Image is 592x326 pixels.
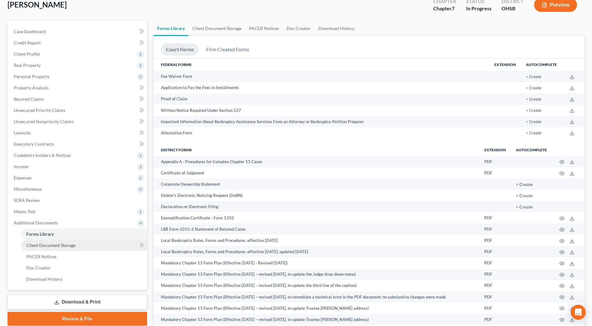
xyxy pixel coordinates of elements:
td: Mandatory Chapter 13 Form Plan (Effective [DATE] – revised [DATE], to remediate a technical error... [153,291,479,303]
button: + Create [526,86,541,90]
td: Fee Waiver Form [153,71,489,82]
a: Download History [315,21,358,36]
a: Forms Library [153,21,188,36]
td: Important Information About Bankruptcy Assistance Services From an Attorney or Bankruptcy Petitio... [153,116,489,127]
button: + Create [526,120,541,124]
td: Exemplification Certificate - Form 1310 [153,212,479,223]
td: PDF [479,280,511,291]
td: PDF [479,167,511,178]
th: District forms [153,143,479,156]
a: PACER Notices [21,251,147,262]
td: PDF [479,314,511,325]
div: Open Intercom Messenger [571,305,586,320]
td: Mandatory Chapter 13 Form Plan (Effective [DATE] – revised [DATE], to update the Judge drop-down ... [153,269,479,280]
td: Mandatory Chapter 13 Form Plan (Effective [DATE] – revised [DATE], to update Trustee [PERSON_NAME... [153,314,479,325]
a: Download & Print [8,295,147,309]
button: + Create [516,194,533,198]
div: OHSB [502,5,524,12]
td: PDF [479,291,511,303]
td: PDF [479,235,511,246]
td: Mandatory Chapter 13 Form Plan (Effective [DATE] – revised [DATE], to update the third line of th... [153,280,479,291]
a: Case Dashboard [9,26,147,37]
a: Credit Report [9,37,147,48]
a: Property Analysis [9,82,147,93]
a: Secured Claims [9,93,147,105]
th: Autocomplete [521,58,562,71]
a: Unsecured Nonpriority Claims [9,116,147,127]
span: Expenses [14,175,32,180]
span: Means Test [14,209,35,214]
span: Unsecured Priority Claims [14,108,65,113]
td: Local Bankruptcy Rules, Forms and Procedures, effective [DATE], updated [DATE] [153,246,479,257]
span: Miscellaneous [14,186,42,192]
span: Real Property [14,63,41,68]
span: Secured Claims [14,96,44,102]
span: Forms Library [26,231,54,237]
span: Download History [26,276,62,282]
td: Mandatory Chapter 13 Form Plan (Effective [DATE] – revised [DATE], to update Trustee [PERSON_NAME... [153,303,479,314]
span: Case Dashboard [14,29,46,34]
a: Executory Contracts [9,138,147,150]
th: Autocomplete [511,143,552,156]
a: Doc Creator [21,262,147,273]
span: PACER Notices [26,254,56,259]
span: SOFA Review [14,198,40,203]
span: Doc Creator [26,265,51,270]
a: Client Document Storage [21,240,147,251]
td: Corporate Ownership Statement [153,178,479,190]
td: Appendix A ‐ Procedures for Complex Chapter 11 Cases [153,156,479,167]
span: Property Analysis [14,85,49,90]
td: PDF [479,303,511,314]
span: Client Profile [14,51,40,57]
th: Extension [489,58,521,71]
td: Mandatory Chapter 13 Form Plan (Effective [DATE] - Revised [DATE]) [153,258,479,269]
td: PDF [479,156,511,167]
td: Declaration re: Electronic Filing [153,201,479,212]
span: Executory Contracts [14,141,54,147]
div: Chapter [433,5,456,12]
a: PACER Notices [245,21,283,36]
span: Unsecured Nonpriority Claims [14,119,74,124]
div: In Progress [466,5,492,12]
th: Federal Forms [153,58,489,71]
span: Additional Documents [14,220,58,225]
td: Debtor's Electronic Noticing Request (DeBN) [153,190,479,201]
a: Download History [21,273,147,285]
td: PDF [479,223,511,235]
button: + Create [526,109,541,113]
td: PDF [479,246,511,257]
td: PDF [479,269,511,280]
td: Proof of Claim [153,93,489,105]
span: Income [14,164,28,169]
a: Doc Creator [283,21,315,36]
button: + Create [526,75,541,79]
a: Client Document Storage [188,21,245,36]
span: Personal Property [14,74,49,79]
span: Client Document Storage [26,243,75,248]
a: SOFA Review [9,195,147,206]
button: + Create [516,183,533,187]
button: + Create [516,205,533,209]
a: Review & File [8,312,147,326]
a: Firm Created Forms [201,43,254,56]
td: PDF [479,212,511,223]
td: Written Notice Required Under Section 527 [153,105,489,116]
td: Local Bankruptcy Rules, Forms and Procedures, effective [DATE] [153,235,479,246]
td: Attestation Form [153,127,489,138]
span: Codebtors Insiders & Notices [14,153,71,158]
a: Forms Library [21,228,147,240]
span: Lawsuits [14,130,31,135]
button: + Create [526,131,541,135]
a: Unsecured Priority Claims [9,105,147,116]
a: Lawsuits [9,127,147,138]
button: + Create [526,98,541,102]
td: PDF [479,258,511,269]
span: 7 [452,5,455,11]
td: Application to Pay the Fees in Installments [153,82,489,93]
td: Certificate of Judgment [153,167,479,178]
td: LBR Form 1015-2 Statement of Related Cases [153,223,479,235]
a: Court Forms [161,43,199,56]
th: Extension [479,143,511,156]
span: Credit Report [14,40,41,45]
